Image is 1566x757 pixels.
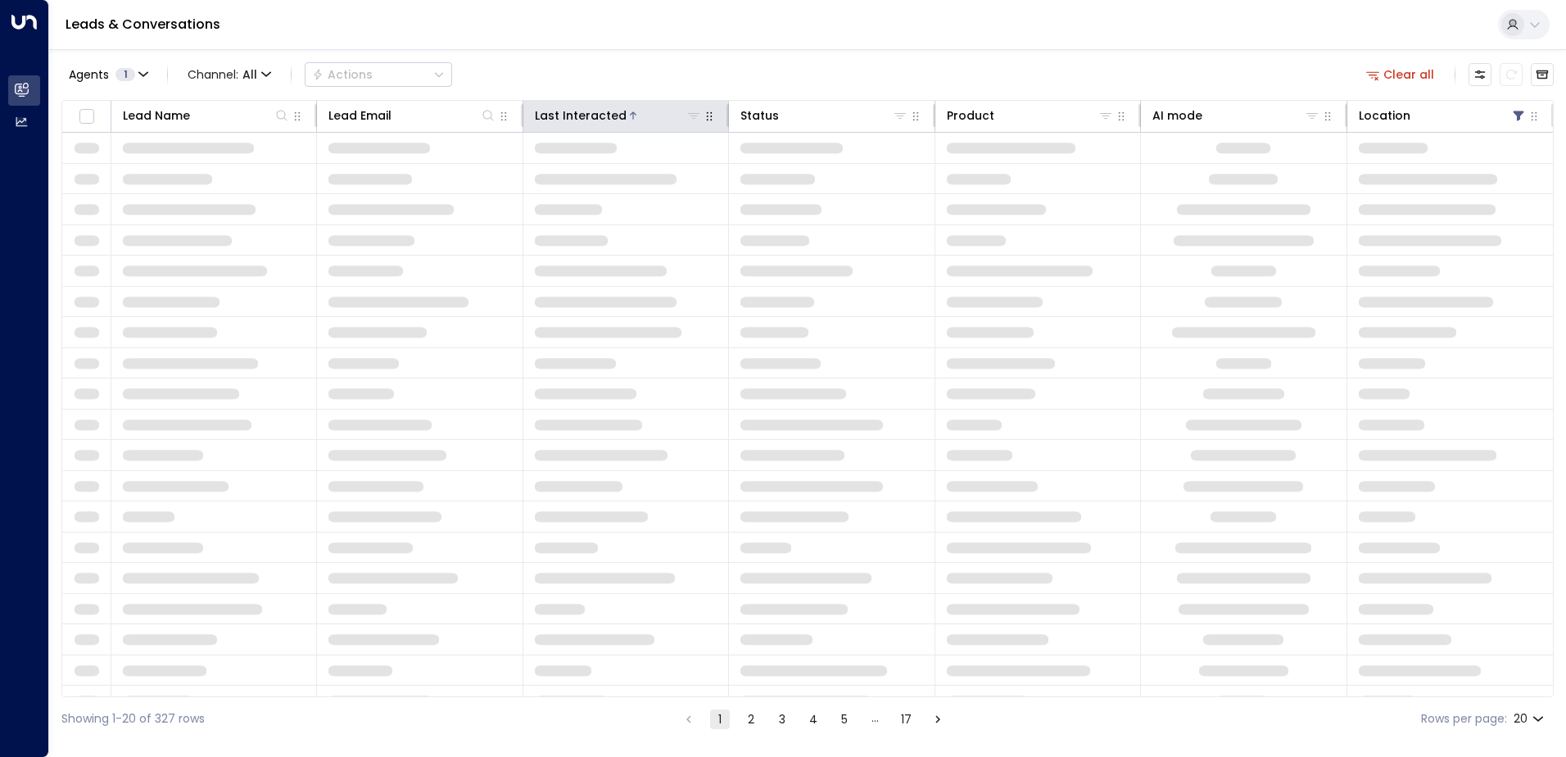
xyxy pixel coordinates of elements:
div: AI mode [1152,106,1202,125]
div: Lead Name [123,106,290,125]
span: All [242,68,257,81]
div: Actions [312,67,373,82]
span: Channel: [181,63,278,86]
label: Rows per page: [1421,710,1507,728]
div: Location [1359,106,1410,125]
div: Product [947,106,994,125]
nav: pagination navigation [678,709,948,729]
div: Last Interacted [535,106,702,125]
div: Showing 1-20 of 327 rows [61,710,205,728]
div: Button group with a nested menu [305,62,452,87]
div: AI mode [1152,106,1319,125]
button: Customize [1469,63,1491,86]
button: Go to page 3 [772,709,792,729]
div: Last Interacted [535,106,627,125]
button: Actions [305,62,452,87]
div: 20 [1514,707,1547,731]
div: … [866,709,885,729]
button: Channel:All [181,63,278,86]
div: Status [740,106,907,125]
span: 1 [115,68,135,81]
button: page 1 [710,709,730,729]
div: Lead Email [328,106,496,125]
button: Go to page 4 [803,709,823,729]
button: Go to next page [928,709,948,729]
span: Refresh [1500,63,1523,86]
div: Location [1359,106,1527,125]
div: Product [947,106,1114,125]
button: Agents1 [61,63,154,86]
span: Agents [69,69,109,80]
div: Lead Name [123,106,190,125]
div: Status [740,106,779,125]
button: Go to page 5 [835,709,854,729]
button: Go to page 17 [897,709,917,729]
button: Clear all [1360,63,1442,86]
button: Archived Leads [1531,63,1554,86]
div: Lead Email [328,106,391,125]
a: Leads & Conversations [66,15,220,34]
button: Go to page 2 [741,709,761,729]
